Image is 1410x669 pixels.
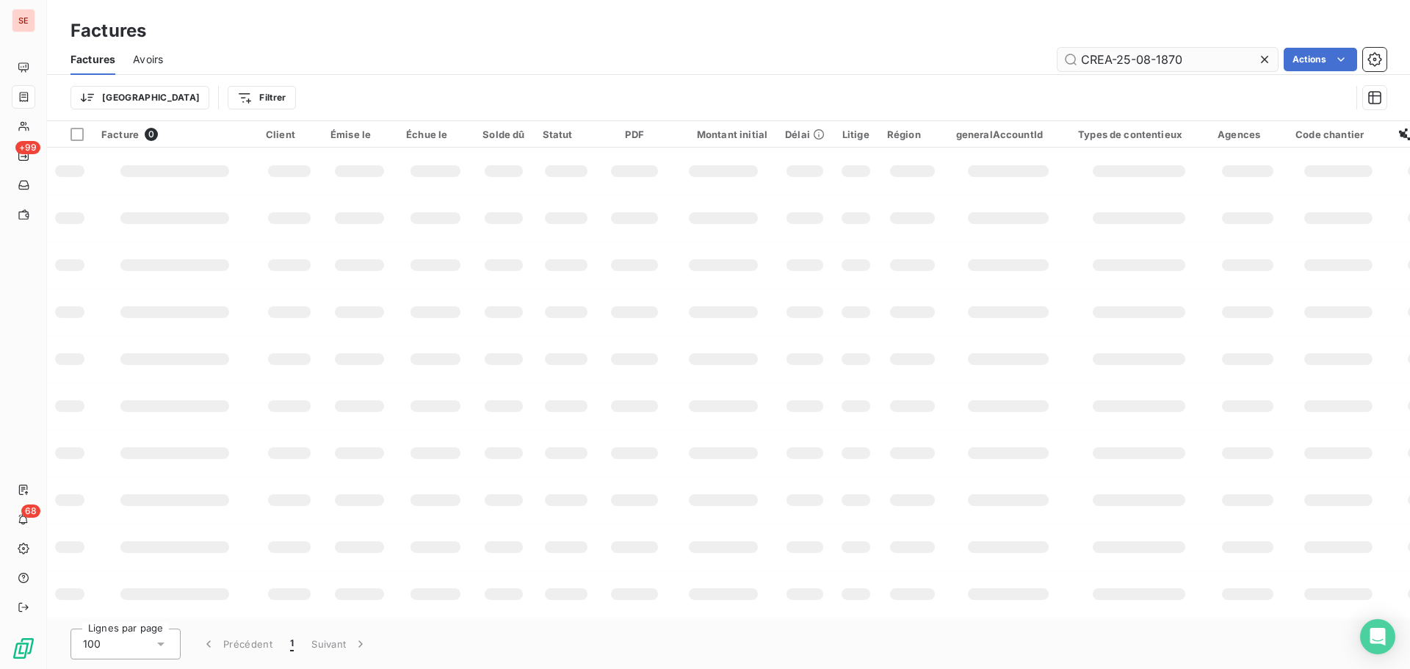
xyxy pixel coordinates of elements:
[266,129,313,140] div: Client
[290,637,294,651] span: 1
[956,129,1060,140] div: generalAccountId
[679,129,767,140] div: Montant initial
[70,52,115,67] span: Factures
[12,9,35,32] div: SE
[101,129,139,140] span: Facture
[15,141,40,154] span: +99
[887,129,939,140] div: Région
[482,129,524,140] div: Solde dû
[406,129,465,140] div: Échue le
[145,128,158,141] span: 0
[83,637,101,651] span: 100
[785,129,825,140] div: Délai
[70,18,146,44] h3: Factures
[1218,129,1278,140] div: Agences
[281,629,303,659] button: 1
[1360,619,1395,654] div: Open Intercom Messenger
[70,86,209,109] button: [GEOGRAPHIC_DATA]
[12,637,35,660] img: Logo LeanPay
[133,52,163,67] span: Avoirs
[543,129,590,140] div: Statut
[1057,48,1278,71] input: Rechercher
[192,629,281,659] button: Précédent
[1284,48,1357,71] button: Actions
[1295,129,1381,140] div: Code chantier
[303,629,377,659] button: Suivant
[228,86,295,109] button: Filtrer
[842,129,869,140] div: Litige
[607,129,661,140] div: PDF
[21,505,40,518] span: 68
[1078,129,1200,140] div: Types de contentieux
[330,129,388,140] div: Émise le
